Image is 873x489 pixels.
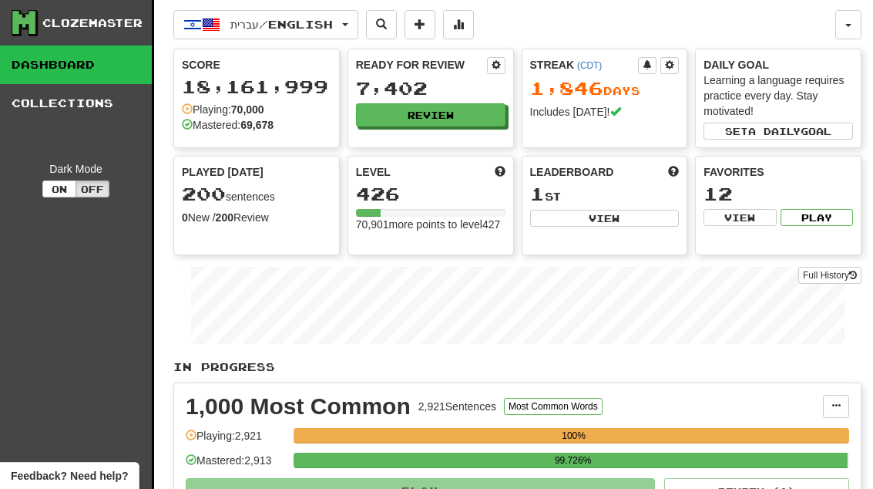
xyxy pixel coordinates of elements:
div: Score [182,57,331,73]
span: 1 [530,183,545,204]
div: Playing: 2,921 [186,428,286,454]
div: 18,161,999 [182,77,331,96]
button: Off [76,180,109,197]
div: Daily Goal [703,57,853,73]
div: st [530,184,680,204]
span: Level [356,164,391,180]
button: More stats [443,10,474,39]
div: 1,000 Most Common [186,395,411,418]
strong: 0 [182,211,188,224]
div: Favorites [703,164,853,180]
span: 200 [182,183,226,204]
strong: 70,000 [231,103,264,116]
span: Played [DATE] [182,164,264,180]
span: This week in points, UTC [668,164,679,180]
button: On [42,180,76,197]
div: Includes [DATE]! [530,104,680,120]
div: Mastered: 2,913 [186,453,286,478]
span: עברית / English [230,18,333,31]
div: Clozemaster [42,15,143,31]
div: 426 [356,184,505,204]
div: 12 [703,184,853,204]
div: 7,402 [356,79,505,98]
div: 99.726% [298,453,848,468]
span: Leaderboard [530,164,614,180]
button: Most Common Words [504,398,603,415]
div: Day s [530,79,680,99]
button: Add sentence to collection [405,10,435,39]
span: 1,846 [530,77,603,99]
div: Dark Mode [12,161,140,177]
div: 2,921 Sentences [418,399,496,414]
div: Streak [530,57,639,73]
div: sentences [182,184,331,204]
div: New / Review [182,210,331,225]
strong: 69,678 [240,119,274,131]
button: View [530,210,680,227]
button: עברית/English [173,10,358,39]
a: Full History [798,267,861,284]
div: 70,901 more points to level 427 [356,217,505,232]
div: 100% [298,428,849,443]
button: Review [356,103,505,126]
div: Ready for Review [356,57,487,73]
strong: 200 [216,211,233,224]
span: Open feedback widget [11,468,128,484]
p: In Progress [173,359,861,375]
button: Play [781,209,853,226]
div: Playing: [182,102,264,117]
div: Mastered: [182,117,274,133]
a: (CDT) [577,60,602,71]
span: a daily [748,126,801,137]
button: Seta dailygoal [703,123,853,140]
button: View [703,209,776,226]
div: Learning a language requires practice every day. Stay motivated! [703,73,853,119]
span: Score more points to level up [495,164,505,180]
button: Search sentences [366,10,397,39]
